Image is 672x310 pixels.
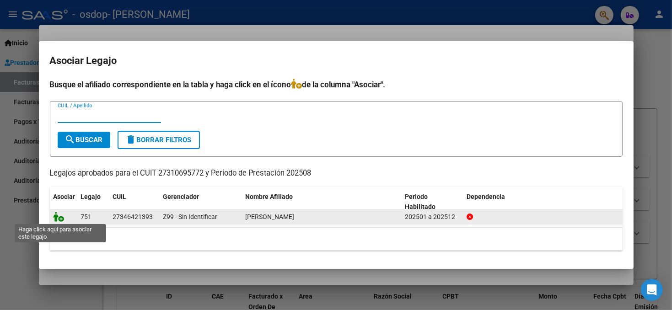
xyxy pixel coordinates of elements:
span: Asociar [54,193,75,200]
datatable-header-cell: Periodo Habilitado [401,187,463,217]
datatable-header-cell: Legajo [77,187,109,217]
span: Gerenciador [163,193,199,200]
button: Buscar [58,132,110,148]
div: Open Intercom Messenger [641,279,663,301]
datatable-header-cell: Gerenciador [160,187,242,217]
mat-icon: search [65,134,76,145]
span: Legajo [81,193,101,200]
datatable-header-cell: Nombre Afiliado [242,187,402,217]
h4: Busque el afiliado correspondiente en la tabla y haga click en el ícono de la columna "Asociar". [50,79,623,91]
span: Z99 - Sin Identificar [163,213,218,220]
span: SORROCHE LORENA ANDREA [246,213,295,220]
span: CUIL [113,193,127,200]
datatable-header-cell: Asociar [50,187,77,217]
h2: Asociar Legajo [50,52,623,69]
div: 202501 a 202512 [405,212,459,222]
div: 27346421393 [113,212,153,222]
span: Dependencia [467,193,505,200]
span: Nombre Afiliado [246,193,293,200]
span: Periodo Habilitado [405,193,435,211]
span: Buscar [65,136,103,144]
datatable-header-cell: CUIL [109,187,160,217]
div: 1 registros [50,228,623,251]
mat-icon: delete [126,134,137,145]
span: Borrar Filtros [126,136,192,144]
button: Borrar Filtros [118,131,200,149]
datatable-header-cell: Dependencia [463,187,623,217]
p: Legajos aprobados para el CUIT 27310695772 y Período de Prestación 202508 [50,168,623,179]
span: 751 [81,213,92,220]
